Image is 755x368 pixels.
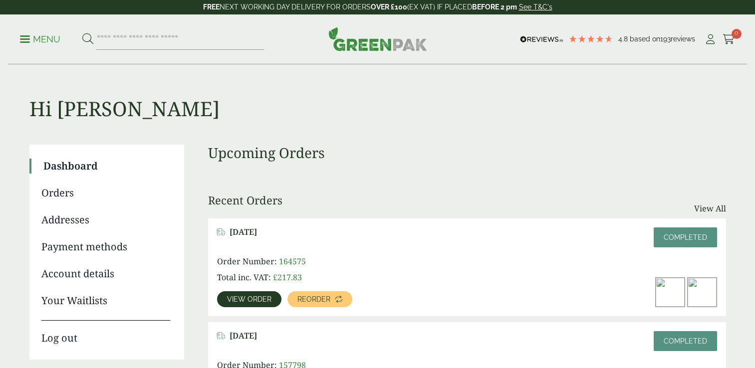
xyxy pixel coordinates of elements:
[287,291,352,307] a: Reorder
[520,36,563,43] img: REVIEWS.io
[660,35,671,43] span: 193
[297,296,330,303] span: Reorder
[723,32,735,47] a: 0
[671,35,695,43] span: reviews
[723,34,735,44] i: Cart
[217,291,281,307] a: View order
[41,239,170,254] a: Payment methods
[664,233,707,241] span: Completed
[568,34,613,43] div: 4.8 Stars
[279,256,306,267] span: 164575
[217,256,277,267] span: Order Number:
[630,35,660,43] span: Based on
[41,293,170,308] a: Your Waitlists
[688,278,717,307] img: 2320027AA-Medium-Bio-Box-open-with-food-300x200.jpg
[519,3,552,11] a: See T&C's
[656,278,685,307] img: 2320028-Large-Bagasse-Bio-Box-open-with-food-300x200.jpg
[41,320,170,346] a: Log out
[208,145,726,162] h3: Upcoming Orders
[230,227,257,237] span: [DATE]
[664,337,707,345] span: Completed
[20,33,60,43] a: Menu
[41,266,170,281] a: Account details
[41,212,170,227] a: Addresses
[29,65,726,121] h1: Hi [PERSON_NAME]
[273,272,277,283] span: £
[732,29,742,39] span: 0
[371,3,407,11] strong: OVER £100
[694,202,726,214] a: View All
[328,27,427,51] img: GreenPak Supplies
[203,3,220,11] strong: FREE
[704,34,717,44] i: My Account
[20,33,60,45] p: Menu
[43,159,170,174] a: Dashboard
[41,185,170,200] a: Orders
[273,272,302,283] bdi: 217.83
[472,3,517,11] strong: BEFORE 2 pm
[208,193,282,206] h3: Recent Orders
[227,296,271,303] span: View order
[230,331,257,341] span: [DATE]
[618,35,630,43] span: 4.8
[217,272,271,283] span: Total inc. VAT:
